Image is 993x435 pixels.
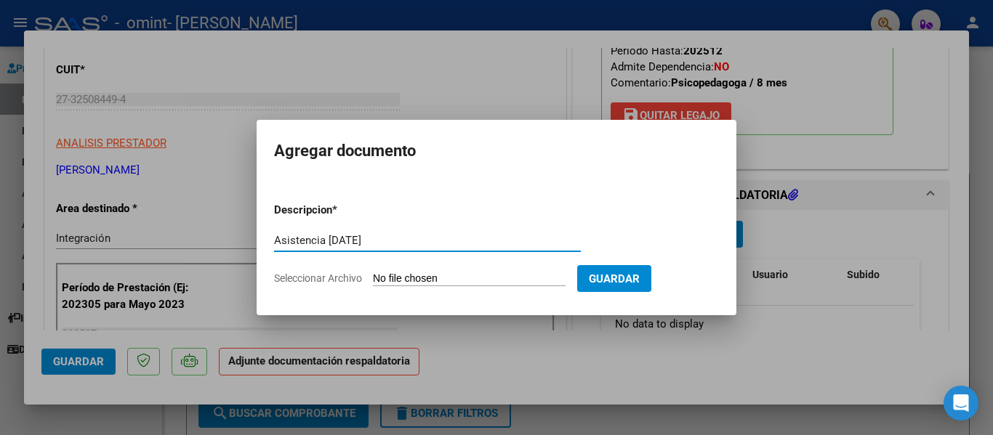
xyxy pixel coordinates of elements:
[577,265,651,292] button: Guardar
[274,272,362,284] span: Seleccionar Archivo
[274,137,719,165] h2: Agregar documento
[944,386,978,420] div: Open Intercom Messenger
[274,202,408,219] p: Descripcion
[589,272,640,285] span: Guardar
